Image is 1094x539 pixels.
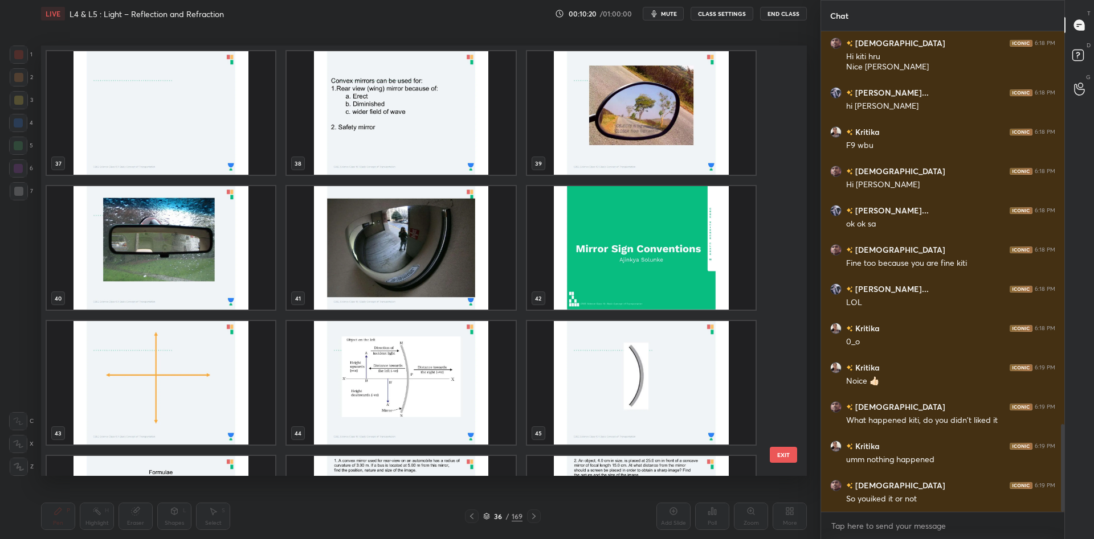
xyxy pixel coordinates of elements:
[846,258,1055,269] div: Fine too because you are fine kiti
[1010,443,1032,450] img: iconic-dark.1390631f.png
[846,208,853,214] img: no-rating-badge.077c3623.svg
[1035,207,1055,214] div: 6:18 PM
[853,401,945,413] h6: [DEMOGRAPHIC_DATA]
[853,244,945,256] h6: [DEMOGRAPHIC_DATA]
[853,204,929,216] h6: [PERSON_NAME]...
[846,51,1055,73] div: Hi kiti hru Nice [PERSON_NAME]
[846,483,853,489] img: no-rating-badge.077c3623.svg
[830,441,842,452] img: 45a4d4e980894a668adfdbd529e7eab0.jpg
[9,412,34,430] div: C
[1010,482,1032,489] img: iconic-dark.1390631f.png
[1035,325,1055,332] div: 6:18 PM
[1010,207,1032,214] img: iconic-dark.1390631f.png
[846,168,853,175] img: no-rating-badge.077c3623.svg
[846,286,853,293] img: no-rating-badge.077c3623.svg
[821,31,1064,512] div: grid
[1010,40,1032,47] img: iconic-dark.1390631f.png
[506,513,509,520] div: /
[846,336,1055,348] div: 0_o
[512,511,522,521] div: 169
[853,165,945,177] h6: [DEMOGRAPHIC_DATA]
[760,7,807,20] button: End Class
[1035,286,1055,293] div: 6:18 PM
[830,166,842,177] img: 56929b152c2d4a939beb6cd7cc3727ee.jpg
[846,90,853,96] img: no-rating-badge.077c3623.svg
[10,458,34,476] div: Z
[41,7,65,20] div: LIVE
[846,179,1055,191] div: Hi [PERSON_NAME]
[853,440,880,452] h6: Kritika
[1087,9,1091,18] p: T
[1010,404,1032,410] img: iconic-dark.1390631f.png
[853,37,945,49] h6: [DEMOGRAPHIC_DATA]
[846,140,1055,151] div: F9 wbu
[830,323,842,334] img: 45a4d4e980894a668adfdbd529e7eab0.jpg
[70,9,224,19] h4: L4 & L5 : Light – Reflection and Refraction
[853,479,945,491] h6: [DEMOGRAPHIC_DATA]
[846,40,853,47] img: no-rating-badge.077c3623.svg
[1010,129,1032,135] img: iconic-dark.1390631f.png
[10,46,32,64] div: 1
[830,87,842,98] img: b5c98585bdb24943b0a3dc0406c7b7ea.jpg
[846,101,1055,112] div: hi [PERSON_NAME]
[10,68,33,87] div: 2
[1035,482,1055,489] div: 6:19 PM
[1086,73,1091,81] p: G
[846,247,853,253] img: no-rating-badge.077c3623.svg
[492,513,504,520] div: 36
[846,493,1055,505] div: So youiked it or not
[846,219,1055,230] div: ok ok sa
[830,283,842,295] img: b5c98585bdb24943b0a3dc0406c7b7ea.jpg
[770,447,797,463] button: EXIT
[853,322,880,334] h6: Kritika
[846,365,853,371] img: no-rating-badge.077c3623.svg
[830,480,842,491] img: 56929b152c2d4a939beb6cd7cc3727ee.jpg
[830,205,842,216] img: b5c98585bdb24943b0a3dc0406c7b7ea.jpg
[691,7,753,20] button: CLASS SETTINGS
[643,7,684,20] button: mute
[1010,89,1032,96] img: iconic-dark.1390631f.png
[1035,404,1055,410] div: 6:19 PM
[846,129,853,135] img: no-rating-badge.077c3623.svg
[853,283,929,295] h6: [PERSON_NAME]...
[846,376,1055,387] div: Noice 👍🏻
[10,91,33,109] div: 3
[41,46,787,476] div: grid
[1010,286,1032,293] img: iconic-dark.1390631f.png
[821,1,858,31] p: Chat
[846,443,853,450] img: no-rating-badge.077c3623.svg
[1035,129,1055,135] div: 6:18 PM
[846,404,853,410] img: no-rating-badge.077c3623.svg
[830,362,842,373] img: 45a4d4e980894a668adfdbd529e7eab0.jpg
[830,38,842,49] img: 56929b152c2d4a939beb6cd7cc3727ee.jpg
[9,137,33,155] div: 5
[830,401,842,413] img: 56929b152c2d4a939beb6cd7cc3727ee.jpg
[10,182,33,200] div: 7
[1035,168,1055,175] div: 6:18 PM
[853,126,880,138] h6: Kritika
[1035,364,1055,371] div: 6:19 PM
[830,126,842,138] img: 45a4d4e980894a668adfdbd529e7eab0.jpg
[1010,168,1032,175] img: iconic-dark.1390631f.png
[9,159,33,178] div: 6
[1087,41,1091,50] p: D
[1010,246,1032,253] img: iconic-dark.1390631f.png
[846,297,1055,308] div: LOL
[853,87,929,98] h6: [PERSON_NAME]...
[1035,443,1055,450] div: 6:19 PM
[853,361,880,373] h6: Kritika
[1035,89,1055,96] div: 6:18 PM
[830,244,842,256] img: 56929b152c2d4a939beb6cd7cc3727ee.jpg
[1035,40,1055,47] div: 6:18 PM
[846,415,1055,426] div: What happened kiti, do you didn't liked it
[846,326,853,332] img: no-rating-badge.077c3623.svg
[9,435,34,453] div: X
[1010,325,1032,332] img: iconic-dark.1390631f.png
[1010,364,1032,371] img: iconic-dark.1390631f.png
[9,114,33,132] div: 4
[1035,246,1055,253] div: 6:18 PM
[661,10,677,18] span: mute
[846,454,1055,466] div: umm nothing happened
